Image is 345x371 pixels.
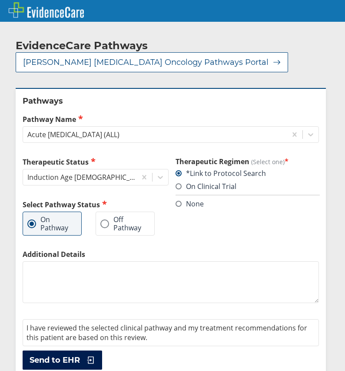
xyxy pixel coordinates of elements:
[27,130,119,139] div: Acute [MEDICAL_DATA] (ALL)
[23,199,169,209] h2: Select Pathway Status
[176,169,266,178] label: *Link to Protocol Search
[9,2,84,18] img: EvidenceCare
[176,199,204,209] label: None
[23,351,102,370] button: Send to EHR
[100,216,141,232] label: Off Pathway
[23,57,269,67] span: [PERSON_NAME] [MEDICAL_DATA] Oncology Pathways Portal
[23,96,319,106] h2: Pathways
[27,172,137,182] div: Induction Age [DEMOGRAPHIC_DATA]
[16,52,288,72] button: [PERSON_NAME] [MEDICAL_DATA] Oncology Pathways Portal
[23,114,319,124] label: Pathway Name
[176,157,319,166] h3: Therapeutic Regimen
[23,250,319,259] label: Additional Details
[176,182,236,191] label: On Clinical Trial
[27,323,307,342] span: I have reviewed the selected clinical pathway and my treatment recommendations for this patient a...
[30,355,80,365] span: Send to EHR
[27,216,68,232] label: On Pathway
[251,158,285,166] span: (Select one)
[23,157,169,167] label: Therapeutic Status
[16,39,148,52] h2: EvidenceCare Pathways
